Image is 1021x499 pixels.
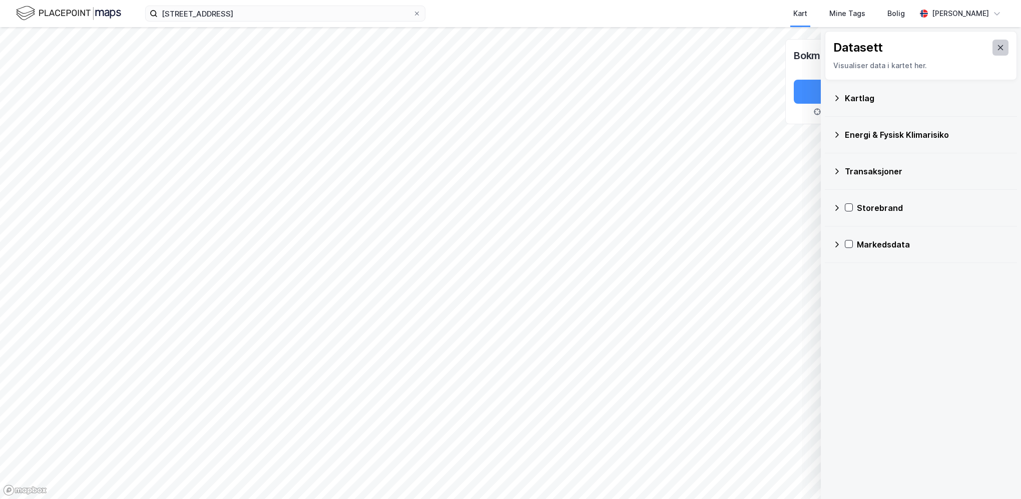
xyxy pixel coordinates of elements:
div: Bolig [887,8,905,20]
div: Storebrand [857,202,1009,214]
iframe: Chat Widget [971,451,1021,499]
div: Kart [793,8,807,20]
div: Visualiser data i kartet her. [833,60,1008,72]
a: Mapbox homepage [3,484,47,496]
div: Mine Tags [829,8,865,20]
div: Kartlag [845,92,1009,104]
img: logo.f888ab2527a4732fd821a326f86c7f29.svg [16,5,121,22]
div: [PERSON_NAME] [932,8,989,20]
div: Datasett [833,40,883,56]
div: Transaksjoner [845,165,1009,177]
div: Bokmerker [794,48,845,64]
button: Nytt bokmerke [794,80,937,104]
div: Fra din nåværende kartvisning [794,108,937,116]
div: Energi & Fysisk Klimarisiko [845,129,1009,141]
input: Søk på adresse, matrikkel, gårdeiere, leietakere eller personer [158,6,413,21]
div: Markedsdata [857,238,1009,251]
